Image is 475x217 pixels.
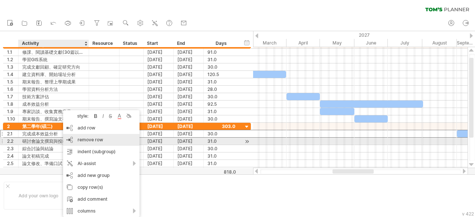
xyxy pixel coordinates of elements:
[63,146,140,158] div: indent (subgroup)
[207,63,235,70] div: 30.0
[22,152,85,160] div: 論⽂初稿完成
[174,101,204,108] div: [DATE]
[174,71,204,78] div: [DATE]
[4,182,73,210] div: Add your own logo
[144,49,174,56] div: [DATE]
[123,40,139,47] div: Status
[22,123,85,130] div: 第⼆學年(碩⼆)
[22,167,85,174] div: 論⽂最後修改
[252,39,286,47] div: March 2027
[207,93,235,100] div: 30.0
[174,145,204,152] div: [DATE]
[203,40,239,47] div: Days
[207,49,235,56] div: 91.0
[22,63,85,70] div: 完成⽂獻回顧、確定研究⽅向
[144,78,174,85] div: [DATE]
[174,167,204,174] div: [DATE]
[174,123,204,130] div: [DATE]
[207,56,235,63] div: 31.0
[7,86,18,93] div: 1.6
[144,145,174,152] div: [DATE]
[63,122,140,134] div: add row
[174,93,204,100] div: [DATE]
[124,200,186,206] div: ....
[22,145,85,152] div: 綜合討論與結論
[207,71,235,78] div: 120.5
[22,71,85,78] div: 建⽴資料庫、開始場址分析
[7,71,18,78] div: 1.4
[388,39,422,47] div: July 2027
[207,115,235,122] div: 30.0
[144,101,174,108] div: [DATE]
[22,160,85,167] div: 論⽂修改、準備⼝試
[7,123,18,130] div: 2
[207,101,235,108] div: 92.5
[144,152,174,160] div: [DATE]
[7,145,18,152] div: 2.3
[207,108,235,115] div: 31.0
[124,191,186,197] div: ....
[174,130,204,137] div: [DATE]
[174,115,204,122] div: [DATE]
[462,211,474,217] div: v 422
[22,49,85,56] div: 修課、閱讀基礎⽂獻(30篇以上)
[22,86,85,93] div: 學習資料分析⽅法
[174,63,204,70] div: [DATE]
[7,160,18,167] div: 2.5
[204,169,236,175] div: 818.0
[174,56,204,63] div: [DATE]
[320,39,354,47] div: May 2027
[174,86,204,93] div: [DATE]
[92,40,115,47] div: Resource
[207,78,235,85] div: 31.0
[147,40,169,47] div: Start
[63,193,140,205] div: add comment
[207,167,235,174] div: 28.0
[22,130,85,137] div: 完成成本效益分析
[7,152,18,160] div: 2.4
[7,63,18,70] div: 1.3
[124,181,186,188] div: ....
[22,56,85,63] div: 學習GIS系統
[286,39,320,47] div: April 2027
[78,137,103,142] span: remove row
[22,108,85,115] div: 專家訪談、收集實務意⾒
[66,113,92,119] div: style:
[207,160,235,167] div: 31.0
[7,93,18,100] div: 1.7
[63,181,140,193] div: copy row(s)
[177,40,199,47] div: End
[7,108,18,115] div: 1.9
[207,138,235,145] div: 31.0
[207,152,235,160] div: 31.0
[207,145,235,152] div: 30.0
[7,115,18,122] div: 1.10
[7,167,18,174] div: 2.6
[174,108,204,115] div: [DATE]
[144,93,174,100] div: [DATE]
[7,78,18,85] div: 1.5
[144,56,174,63] div: [DATE]
[144,86,174,93] div: [DATE]
[22,78,85,85] div: 期末報告、整理上學期成果
[174,138,204,145] div: [DATE]
[7,138,18,145] div: 2.2
[144,138,174,145] div: [DATE]
[7,49,18,56] div: 1.1
[22,93,85,100] div: 技術⽅案評估
[63,158,140,170] div: AI-assist
[354,39,388,47] div: June 2027
[207,86,235,93] div: 28.0
[144,63,174,70] div: [DATE]
[7,101,18,108] div: 1.8
[243,138,250,145] div: scroll to activity
[174,160,204,167] div: [DATE]
[144,160,174,167] div: [DATE]
[22,101,85,108] div: 成本效益分析
[22,138,85,145] div: 研討會論⽂撰寫與投稿
[7,130,18,137] div: 2.1
[63,205,140,217] div: columns
[144,130,174,137] div: [DATE]
[422,39,457,47] div: August 2027
[207,130,235,137] div: 30.0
